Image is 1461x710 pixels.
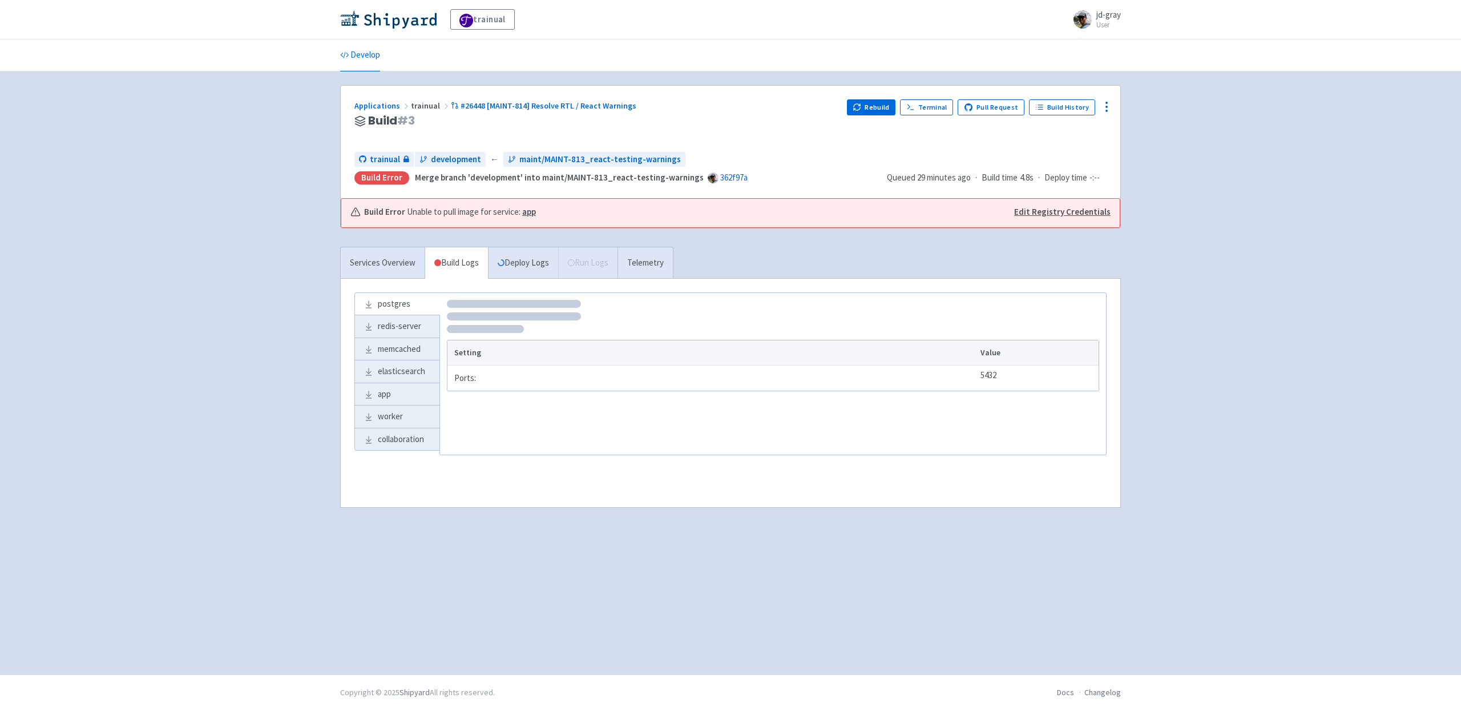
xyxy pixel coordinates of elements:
div: Copyright © 2025 All rights reserved. [340,687,495,699]
a: Terminal [900,99,953,115]
span: Unable to pull image for service: [407,206,536,219]
a: maint/MAINT-813_react-testing-warnings [503,152,685,167]
a: Shipyard [399,687,430,697]
td: Ports: [447,366,977,391]
a: Docs [1057,687,1074,697]
span: -:-- [1089,171,1100,184]
button: Rebuild [847,99,896,115]
img: Shipyard logo [340,10,437,29]
a: collaboration [355,428,439,451]
a: jd-gray User [1067,10,1121,29]
a: Deploy Logs [488,247,558,279]
span: development [431,153,481,166]
a: Changelog [1084,687,1121,697]
a: 362f97a [720,172,748,183]
a: Develop [340,39,380,71]
a: #26448 [MAINT-814] Resolve RTL / React Warnings [451,101,638,111]
a: Pull Request [958,99,1024,115]
a: redis-server [355,315,439,338]
span: 4.8s [1020,171,1034,184]
a: Build History [1029,99,1095,115]
td: 5432 [977,366,1099,391]
a: Services Overview [341,247,425,279]
a: postgres [355,293,439,315]
time: 29 minutes ago [917,172,971,183]
a: development [415,152,486,167]
a: trainual [450,9,515,30]
span: trainual [411,101,451,111]
th: Setting [447,340,977,366]
span: jd-gray [1096,9,1121,20]
a: Telemetry [618,247,673,279]
a: Build Logs [425,247,488,279]
a: app [355,383,439,406]
span: trainual [370,153,400,166]
strong: Merge branch 'development' into maint/MAINT-813_react-testing-warnings [415,172,704,183]
div: Build Error [354,171,409,184]
span: # 3 [397,113,415,129]
a: Applications [354,101,411,111]
span: Build [368,114,415,127]
span: Build time [982,171,1018,184]
span: Queued [887,172,971,183]
span: Deploy time [1044,171,1087,184]
a: elasticsearch [355,360,439,383]
th: Value [977,340,1099,366]
b: Build Error [364,206,405,219]
span: ← [490,153,499,166]
a: Edit Registry Credentials [1014,206,1111,219]
a: app [522,206,536,217]
a: memcached [355,338,439,360]
div: · · [887,171,1107,184]
span: maint/MAINT-813_react-testing-warnings [519,153,681,166]
small: User [1096,21,1121,29]
a: worker [355,406,439,428]
a: trainual [354,152,414,167]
